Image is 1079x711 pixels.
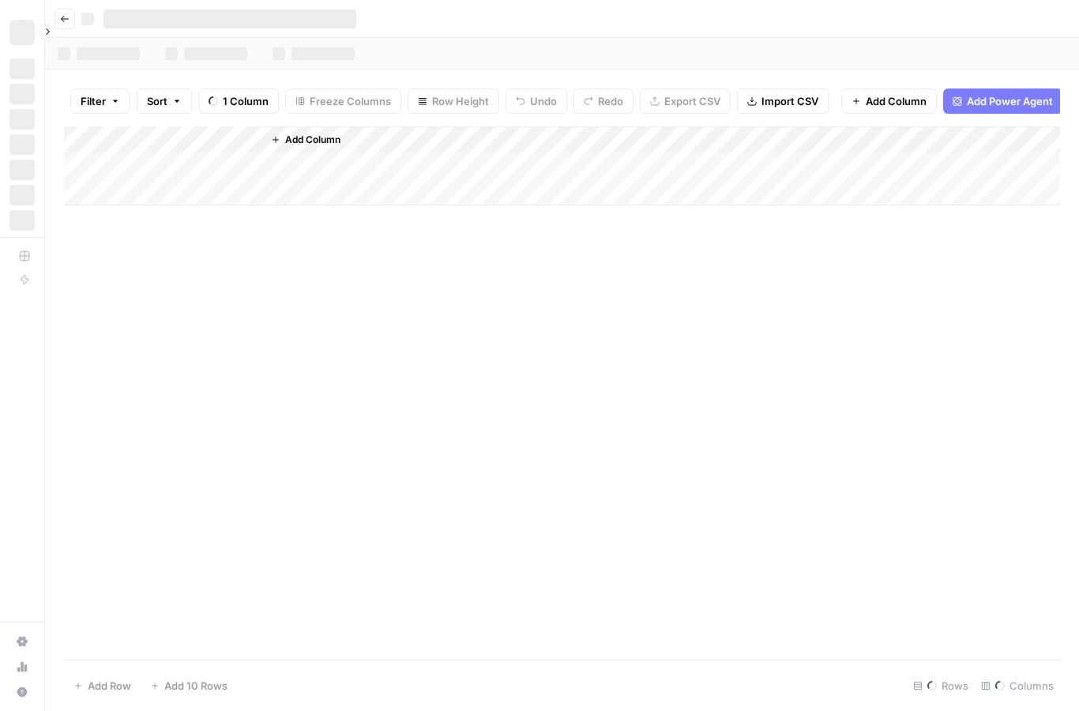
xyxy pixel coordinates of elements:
button: Add Power Agent [943,88,1062,114]
button: Help + Support [9,679,35,705]
button: Add Column [265,130,347,150]
span: Export CSV [664,93,720,109]
span: Import CSV [761,93,818,109]
span: Freeze Columns [310,93,391,109]
button: 1 Column [198,88,279,114]
span: Redo [598,93,623,109]
span: Add Power Agent [967,93,1053,109]
button: Undo [506,88,567,114]
button: Add Column [841,88,937,114]
span: Sort [147,93,167,109]
button: Freeze Columns [285,88,401,114]
button: Row Height [408,88,499,114]
button: Filter [70,88,130,114]
span: Undo [530,93,557,109]
button: Sort [137,88,192,114]
div: Columns [975,673,1060,698]
a: Settings [9,629,35,654]
a: Usage [9,654,35,679]
span: Add Row [88,678,131,694]
span: Row Height [432,93,489,109]
div: Rows [907,673,975,698]
button: Add Row [64,673,141,698]
span: Add 10 Rows [164,678,227,694]
span: Add Column [285,133,340,147]
button: Import CSV [737,88,829,114]
button: Add 10 Rows [141,673,237,698]
span: 1 Column [223,93,269,109]
button: Redo [573,88,633,114]
button: Export CSV [640,88,731,114]
span: Filter [81,93,106,109]
span: Add Column [866,93,927,109]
